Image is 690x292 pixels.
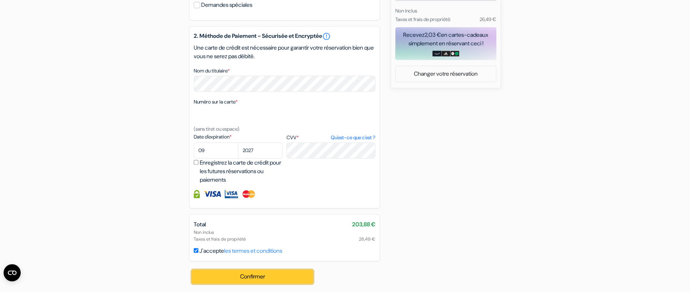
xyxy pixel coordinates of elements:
[194,229,375,242] div: Non inclus Taxes et frais de propriété
[200,158,285,184] label: Enregistrez la carte de crédit pour les futures réservations ou paiements
[242,190,256,198] img: Master Card
[359,236,375,242] span: 26,49 €
[480,16,496,22] small: 26,49 €
[352,220,375,229] span: 203,88 €
[194,133,283,141] label: Date d'expiration
[203,190,221,198] img: Visa
[194,190,200,198] img: Information de carte de crédit entièrement encryptée et sécurisée
[194,126,239,132] small: (sans tiret ou espace)
[4,264,21,281] button: Ouvrir le widget CMP
[432,51,441,56] img: amazon-card-no-text.png
[194,221,206,228] span: Total
[395,7,417,14] small: Non inclus
[194,98,238,106] label: Numéro sur la carte
[225,190,238,198] img: Visa Electron
[199,247,282,255] label: J'accepte
[396,67,496,81] a: Changer votre réservation
[224,247,282,255] a: les termes et conditions
[322,32,331,41] a: error_outline
[395,16,451,22] small: Taxes et frais de propriété:
[194,32,375,41] h5: 2. Méthode de Paiement - Sécurisée et Encryptée
[425,31,441,39] span: 2,03 €
[192,270,313,283] button: Confirmer
[450,51,459,56] img: uber-uber-eats-card.png
[194,44,375,61] p: Une carte de crédit est nécessaire pour garantir votre réservation bien que vous ne serez pas déb...
[331,134,375,141] a: Qu'est-ce que c'est ?
[441,51,450,56] img: adidas-card.png
[286,134,375,141] label: CVV
[395,31,496,48] div: Recevez en cartes-cadeaux simplement en réservant ceci !
[194,67,230,75] label: Nom du titulaire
